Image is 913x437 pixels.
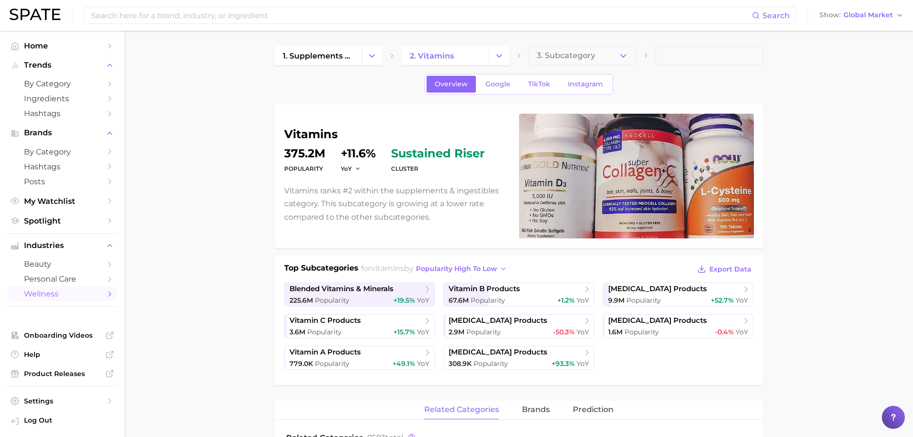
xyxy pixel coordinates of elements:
span: Popularity [466,328,501,336]
span: Log Out [24,416,109,425]
span: [MEDICAL_DATA] products [449,348,547,357]
a: Log out. Currently logged in with e-mail david.lucas@loreal.com. [8,413,117,429]
dd: 375.2m [284,148,325,159]
span: Overview [435,80,468,88]
span: +93.3% [552,359,575,368]
a: Help [8,347,117,362]
input: Search here for a brand, industry, or ingredient [90,7,752,24]
a: blended vitamins & minerals225.6m Popularity+19.5% YoY [284,283,435,307]
a: by Category [8,144,117,159]
span: Popularity [474,359,508,368]
span: Global Market [844,12,893,18]
span: Hashtags [24,162,101,171]
span: +19.5% [393,296,415,305]
span: YoY [341,165,352,173]
a: Ingredients [8,91,117,106]
span: sustained riser [391,148,485,159]
span: Instagram [568,80,603,88]
span: Settings [24,397,101,405]
span: YoY [417,296,429,305]
button: YoY [341,165,361,173]
span: Popularity [315,296,349,305]
h1: Top Subcategories [284,262,358,277]
a: My Watchlist [8,194,117,209]
button: Industries [8,238,117,253]
span: vitamin c products [289,316,361,325]
span: vitamin a products [289,348,361,357]
span: Popularity [626,296,661,305]
span: Popularity [307,328,342,336]
span: Onboarding Videos [24,331,101,340]
span: YoY [417,328,429,336]
span: 9.9m [608,296,624,305]
a: by Category [8,76,117,91]
span: [MEDICAL_DATA] products [608,316,707,325]
span: [MEDICAL_DATA] products [608,284,707,294]
a: vitamin a products779.0k Popularity+49.1% YoY [284,346,435,370]
span: beauty [24,260,101,269]
span: YoY [736,328,748,336]
span: Show [820,12,841,18]
button: Change Category [362,46,382,65]
a: Google [477,76,519,93]
span: +1.2% [557,296,575,305]
span: wellness [24,289,101,298]
span: Posts [24,177,101,186]
span: Brands [24,129,101,137]
span: Help [24,350,101,359]
button: 3. Subcategory [529,46,636,65]
span: Export Data [709,265,751,273]
span: Popularity [315,359,349,368]
span: vitamin b products [449,284,520,294]
a: [MEDICAL_DATA] products1.6m Popularity-0.4% YoY [603,314,754,338]
span: Home [24,41,101,50]
span: 2.9m [449,328,464,336]
span: [MEDICAL_DATA] products [449,316,547,325]
span: Spotlight [24,216,101,225]
span: Prediction [573,405,613,414]
span: by Category [24,79,101,88]
span: popularity high to low [416,265,497,273]
span: 1.6m [608,328,623,336]
a: Hashtags [8,159,117,174]
span: YoY [577,359,589,368]
a: Spotlight [8,213,117,228]
span: Google [485,80,510,88]
span: Industries [24,241,101,250]
img: SPATE [10,9,60,20]
a: personal care [8,272,117,286]
span: TikTok [528,80,550,88]
a: Posts [8,174,117,189]
span: blended vitamins & minerals [289,284,393,294]
span: YoY [577,296,589,305]
a: [MEDICAL_DATA] products9.9m Popularity+52.7% YoY [603,283,754,307]
span: 1. supplements & ingestibles [283,51,354,60]
span: +49.1% [393,359,415,368]
a: 1. supplements & ingestibles [275,46,362,65]
button: Export Data [695,262,753,276]
button: Trends [8,58,117,72]
span: My Watchlist [24,197,101,206]
span: 3.6m [289,328,305,336]
span: YoY [736,296,748,305]
a: [MEDICAL_DATA] products2.9m Popularity-50.3% YoY [443,314,594,338]
span: Ingredients [24,94,101,103]
a: [MEDICAL_DATA] products308.9k Popularity+93.3% YoY [443,346,594,370]
button: ShowGlobal Market [817,9,906,22]
span: +15.7% [393,328,415,336]
a: Settings [8,394,117,408]
span: Hashtags [24,109,101,118]
dt: cluster [391,163,485,175]
dd: +11.6% [341,148,376,159]
a: Product Releases [8,366,117,381]
a: wellness [8,286,117,301]
a: Home [8,38,117,53]
a: TikTok [520,76,558,93]
span: Product Releases [24,369,101,378]
h1: vitamins [284,129,508,140]
a: vitamin b products67.6m Popularity+1.2% YoY [443,283,594,307]
span: related categories [424,405,499,414]
dt: Popularity [284,163,325,175]
span: 779.0k [289,359,313,368]
span: Popularity [471,296,505,305]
